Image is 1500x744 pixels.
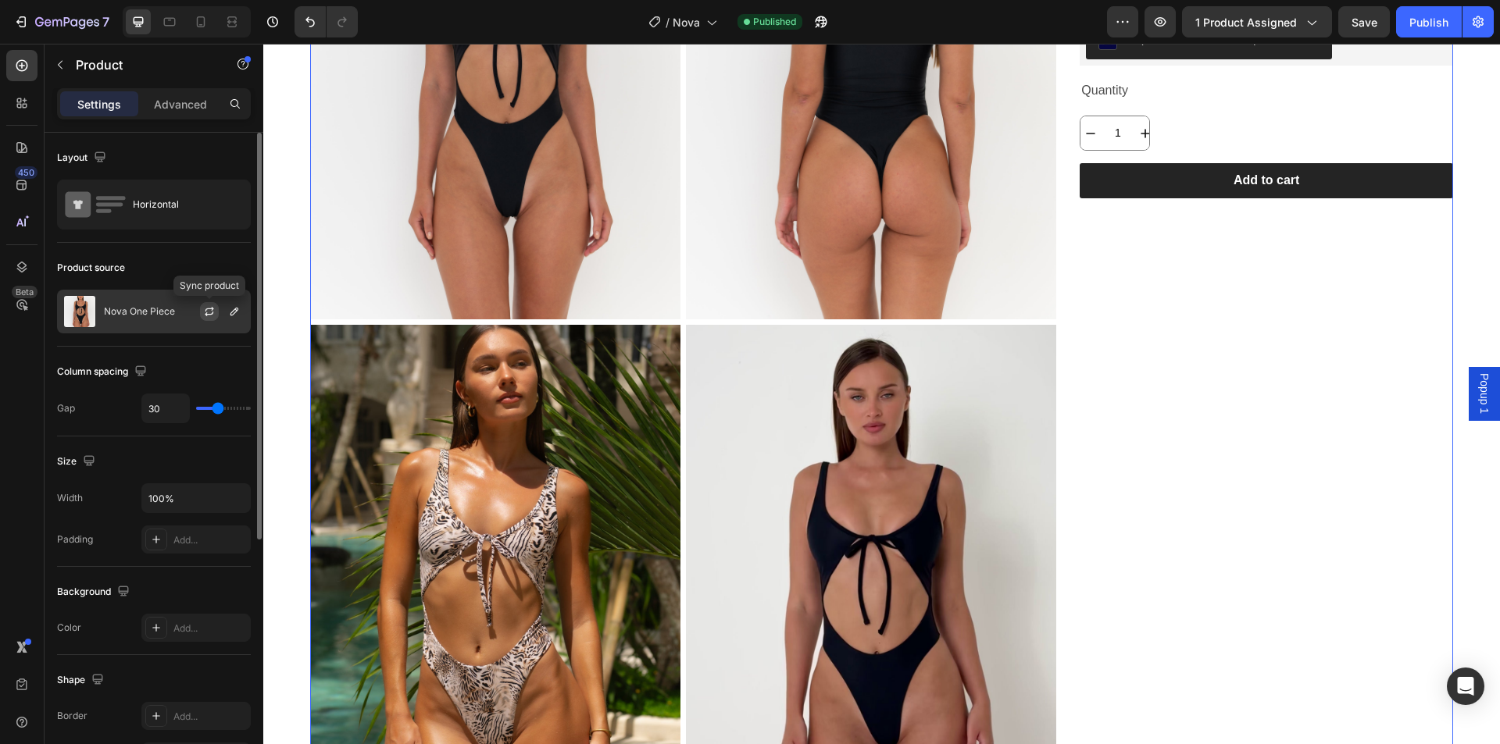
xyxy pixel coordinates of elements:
[15,166,37,179] div: 450
[76,55,209,74] p: Product
[173,533,247,547] div: Add...
[104,306,175,317] p: Nova One Piece
[263,44,1500,744] iframe: Design area
[1195,14,1297,30] span: 1 product assigned
[872,73,891,106] button: increment
[1396,6,1462,37] button: Publish
[57,401,75,415] div: Gap
[57,261,125,275] div: Product source
[142,484,250,512] input: Auto
[1213,329,1229,370] span: Popup 1
[57,709,87,723] div: Border
[57,148,109,169] div: Layout
[753,15,796,29] span: Published
[816,34,1190,60] div: Quantity
[64,296,95,327] img: product feature img
[57,451,98,472] div: Size
[816,119,1190,155] button: Add to cart
[154,96,207,112] p: Advanced
[837,73,872,106] input: quantity
[12,286,37,298] div: Beta
[173,710,247,724] div: Add...
[1352,16,1377,29] span: Save
[57,621,81,635] div: Color
[1338,6,1390,37] button: Save
[57,582,133,603] div: Background
[173,621,247,635] div: Add...
[1182,6,1332,37] button: 1 product assigned
[57,361,150,383] div: Column spacing
[77,96,121,112] p: Settings
[817,73,837,106] button: decrement
[1409,14,1448,30] div: Publish
[6,6,116,37] button: 7
[57,491,83,505] div: Width
[133,187,228,222] div: Horizontal
[1447,667,1484,705] div: Open Intercom Messenger
[295,6,358,37] div: Undo/Redo
[142,394,189,422] input: Auto
[673,14,700,30] span: Nova
[57,532,93,546] div: Padding
[57,670,107,691] div: Shape
[102,12,109,31] p: 7
[970,129,1036,145] div: Add to cart
[666,14,670,30] span: /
